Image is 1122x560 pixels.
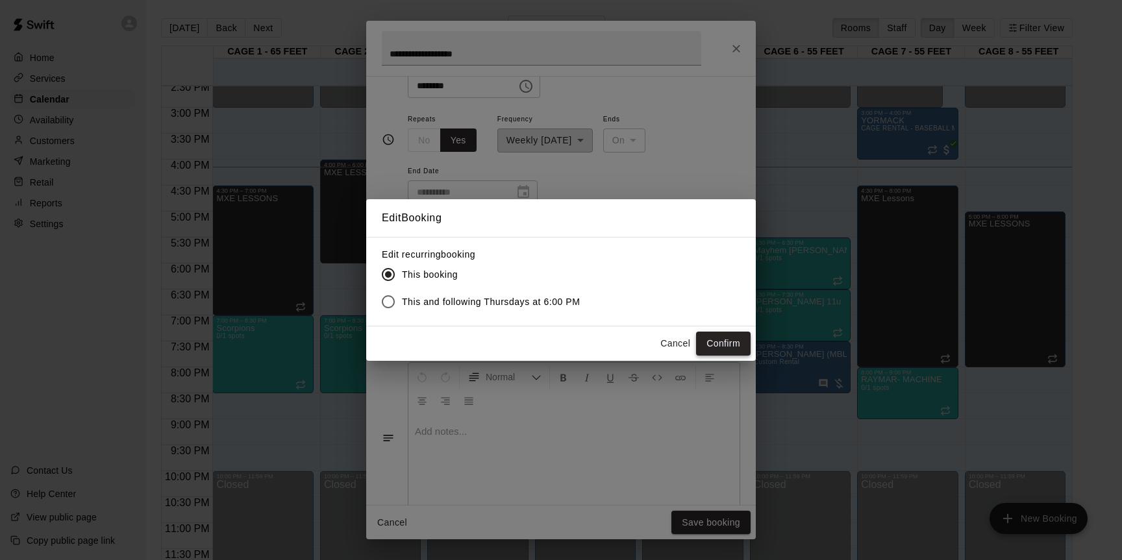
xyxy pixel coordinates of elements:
h2: Edit Booking [366,199,756,237]
label: Edit recurring booking [382,248,591,261]
span: This booking [402,268,458,282]
button: Cancel [654,332,696,356]
span: This and following Thursdays at 6:00 PM [402,295,580,309]
button: Confirm [696,332,751,356]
